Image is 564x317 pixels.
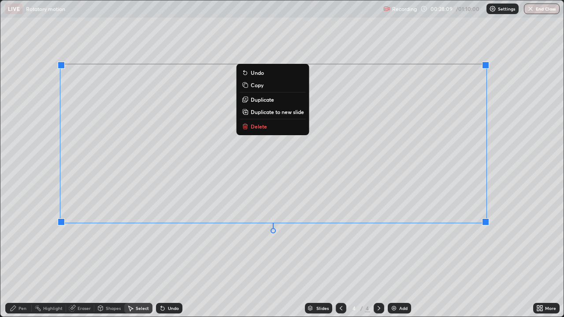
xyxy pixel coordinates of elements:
p: Recording [392,6,417,12]
div: 4 [365,304,370,312]
div: Shapes [106,306,121,310]
p: Delete [251,123,267,130]
img: class-settings-icons [489,5,496,12]
button: Duplicate to new slide [240,107,306,117]
div: More [545,306,556,310]
div: Pen [19,306,26,310]
p: LIVE [8,5,20,12]
img: recording.375f2c34.svg [383,5,390,12]
div: Slides [316,306,329,310]
p: Undo [251,69,264,76]
p: Settings [498,7,515,11]
button: End Class [524,4,560,14]
div: Add [399,306,408,310]
div: Undo [168,306,179,310]
div: Select [136,306,149,310]
img: end-class-cross [527,5,534,12]
button: Duplicate [240,94,306,105]
button: Undo [240,67,306,78]
p: Rotatory motion [26,5,65,12]
img: add-slide-button [390,305,397,312]
div: / [360,306,363,311]
div: Highlight [43,306,63,310]
button: Copy [240,80,306,90]
button: Delete [240,121,306,132]
p: Copy [251,81,263,88]
div: Eraser [78,306,91,310]
p: Duplicate to new slide [251,108,304,115]
p: Duplicate [251,96,274,103]
div: 4 [350,306,359,311]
